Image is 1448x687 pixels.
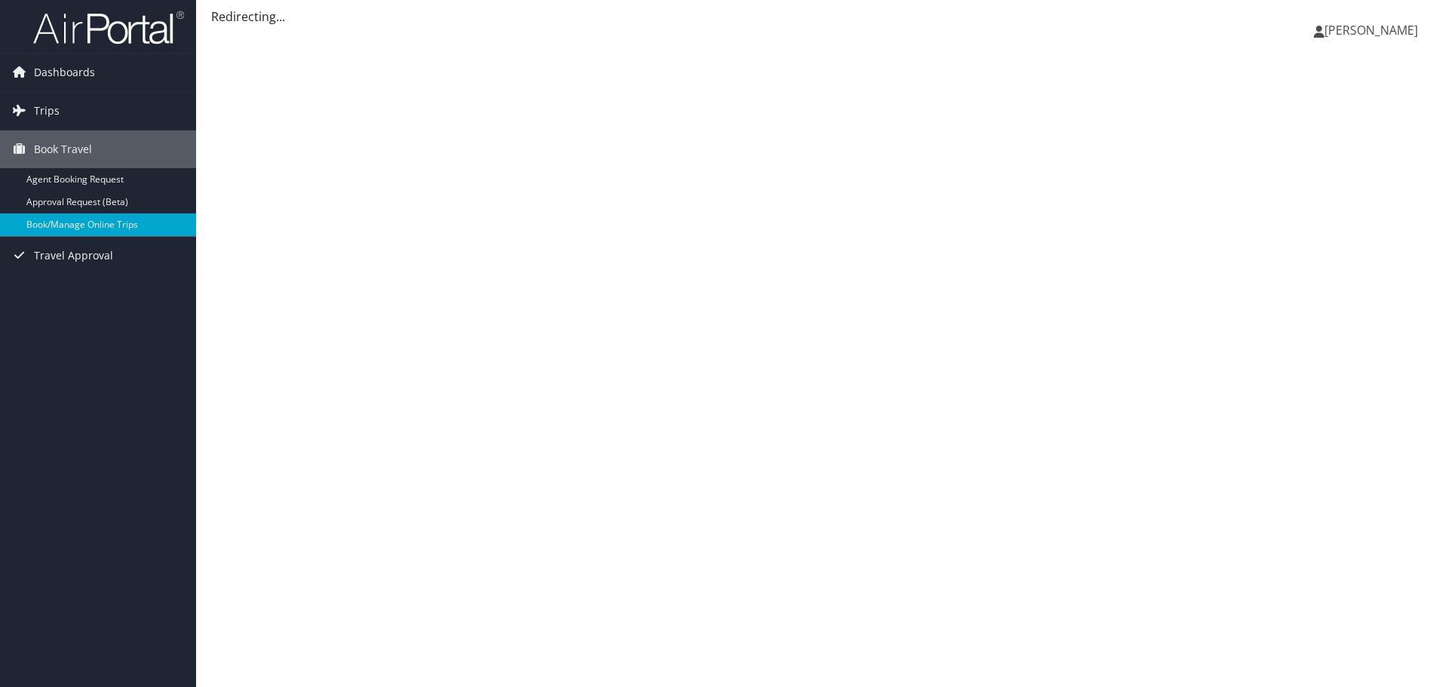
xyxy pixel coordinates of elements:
[34,92,60,130] span: Trips
[1324,22,1418,38] span: [PERSON_NAME]
[33,10,184,45] img: airportal-logo.png
[211,8,1433,26] div: Redirecting...
[34,54,95,91] span: Dashboards
[1314,8,1433,53] a: [PERSON_NAME]
[34,237,113,274] span: Travel Approval
[34,130,92,168] span: Book Travel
